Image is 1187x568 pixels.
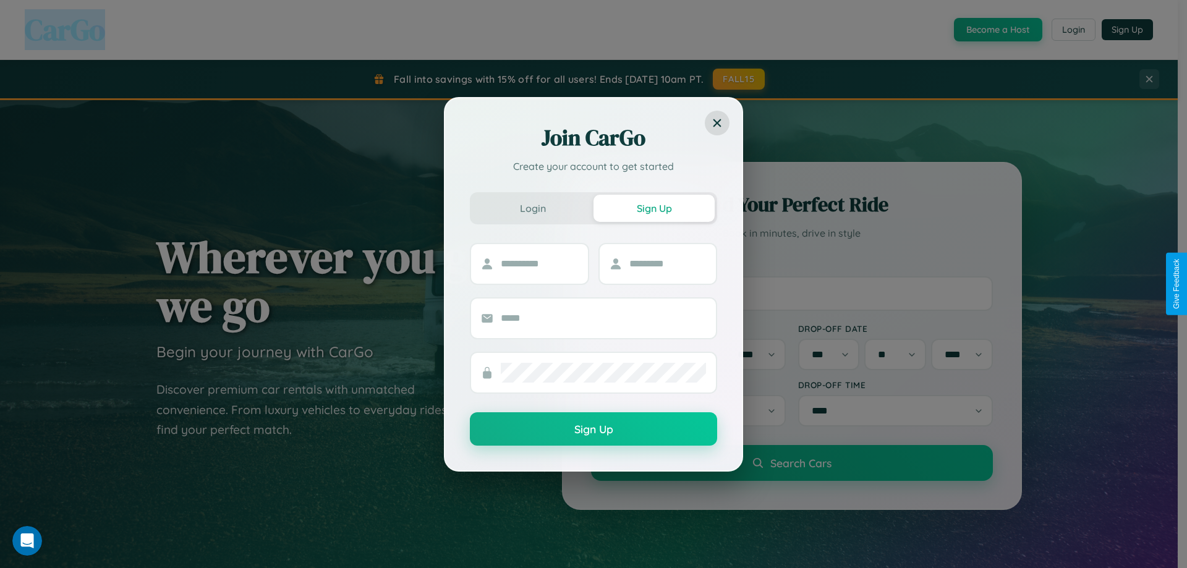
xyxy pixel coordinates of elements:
button: Login [472,195,593,222]
button: Sign Up [593,195,715,222]
p: Create your account to get started [470,159,717,174]
iframe: Intercom live chat [12,526,42,556]
h2: Join CarGo [470,123,717,153]
button: Sign Up [470,412,717,446]
div: Give Feedback [1172,259,1181,309]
